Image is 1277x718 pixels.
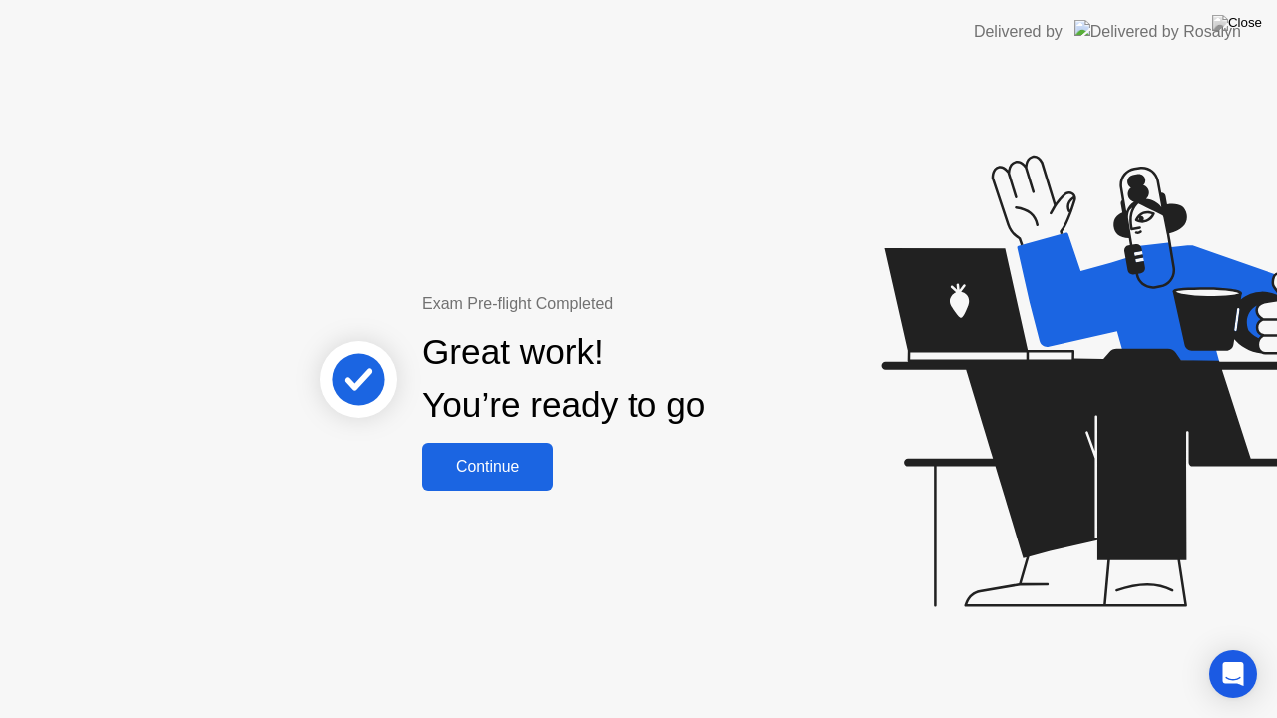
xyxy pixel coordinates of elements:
div: Open Intercom Messenger [1209,650,1257,698]
div: Delivered by [974,20,1063,44]
div: Great work! You’re ready to go [422,326,705,432]
div: Exam Pre-flight Completed [422,292,834,316]
div: Continue [428,458,547,476]
img: Close [1212,15,1262,31]
img: Delivered by Rosalyn [1074,20,1241,43]
button: Continue [422,443,553,491]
